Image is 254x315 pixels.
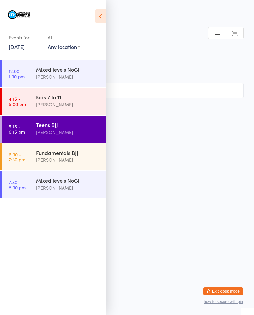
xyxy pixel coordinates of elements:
div: [PERSON_NAME] [36,184,100,192]
time: 12:00 - 1:30 pm [9,68,25,79]
time: 6:30 - 7:30 pm [9,152,25,162]
div: Fundamentals BJJ [36,149,100,156]
time: 7:30 - 8:30 pm [9,179,26,190]
div: [PERSON_NAME] [36,101,100,108]
button: Exit kiosk mode [203,287,243,295]
div: At [48,32,80,43]
div: Kids 7 to 11 [36,93,100,101]
div: [PERSON_NAME] [36,73,100,81]
a: 6:30 -7:30 pmFundamentals BJJ[PERSON_NAME] [2,143,106,170]
div: Mixed levels NoGi [36,66,100,73]
div: Any location [48,43,80,50]
button: how to secure with pin [204,299,243,304]
img: Marcelino Freitas Brazilian Jiu-Jitsu [7,5,31,25]
a: 4:15 -5:00 pmKids 7 to 11[PERSON_NAME] [2,88,106,115]
time: 4:15 - 5:00 pm [9,96,26,107]
a: 7:30 -8:30 pmMixed levels NoGi[PERSON_NAME] [2,171,106,198]
div: Events for [9,32,41,43]
div: Teens BJJ [36,121,100,128]
time: 5:15 - 6:15 pm [9,124,25,134]
span: [DATE] 5:15pm [10,54,233,60]
a: 12:00 -1:30 pmMixed levels NoGi[PERSON_NAME] [2,60,106,87]
div: Mixed levels NoGi [36,177,100,184]
a: 5:15 -6:15 pmTeens BJJ[PERSON_NAME] [2,116,106,143]
div: [PERSON_NAME] [36,128,100,136]
h2: Teens BJJ Check-in [10,40,244,51]
a: [DATE] [9,43,25,50]
input: Search [10,83,244,98]
span: [PERSON_NAME] [10,60,233,67]
span: Mat 1 [10,67,244,74]
div: [PERSON_NAME] [36,156,100,164]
